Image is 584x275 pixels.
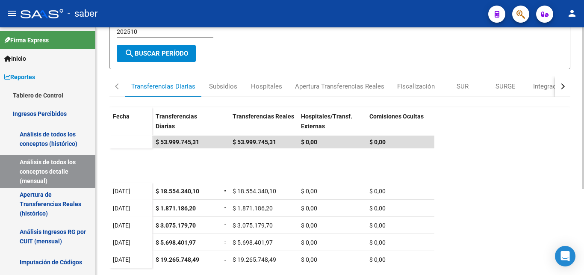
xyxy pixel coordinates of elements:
[301,188,317,195] span: $ 0,00
[496,82,516,91] div: SURGE
[124,48,135,59] mat-icon: search
[156,139,199,145] span: $ 53.999.745,31
[224,239,227,246] span: =
[229,107,298,143] datatable-header-cell: Transferencias Reales
[224,222,227,229] span: =
[113,188,130,195] span: [DATE]
[295,82,384,91] div: Apertura Transferencias Reales
[369,113,424,120] span: Comisiones Ocultas
[369,222,386,229] span: $ 0,00
[555,246,575,266] div: Open Intercom Messenger
[7,8,17,18] mat-icon: menu
[113,256,130,263] span: [DATE]
[233,222,273,229] span: $ 3.075.179,70
[124,50,188,57] span: Buscar Período
[567,8,577,18] mat-icon: person
[113,205,130,212] span: [DATE]
[366,107,434,143] datatable-header-cell: Comisiones Ocultas
[152,107,221,143] datatable-header-cell: Transferencias Diarias
[369,205,386,212] span: $ 0,00
[301,239,317,246] span: $ 0,00
[117,45,196,62] button: Buscar Período
[131,82,195,91] div: Transferencias Diarias
[156,256,199,263] span: $ 19.265.748,49
[224,188,227,195] span: =
[113,222,130,229] span: [DATE]
[369,239,386,246] span: $ 0,00
[369,188,386,195] span: $ 0,00
[156,113,197,130] span: Transferencias Diarias
[113,239,130,246] span: [DATE]
[298,107,366,143] datatable-header-cell: Hospitales/Transf. Externas
[397,82,435,91] div: Fiscalización
[301,256,317,263] span: $ 0,00
[369,139,386,145] span: $ 0,00
[224,256,227,263] span: =
[301,205,317,212] span: $ 0,00
[233,113,294,120] span: Transferencias Reales
[4,35,49,45] span: Firma Express
[209,82,237,91] div: Subsidios
[301,139,317,145] span: $ 0,00
[457,82,469,91] div: SUR
[233,205,273,212] span: $ 1.871.186,20
[224,205,227,212] span: =
[301,222,317,229] span: $ 0,00
[233,256,276,263] span: $ 19.265.748,49
[233,139,276,145] span: $ 53.999.745,31
[156,239,196,246] span: $ 5.698.401,97
[533,82,565,91] div: Integración
[113,113,130,120] span: Fecha
[156,205,196,212] span: $ 1.871.186,20
[251,82,282,91] div: Hospitales
[301,113,352,130] span: Hospitales/Transf. Externas
[156,188,199,195] span: $ 18.554.340,10
[233,239,273,246] span: $ 5.698.401,97
[4,54,26,63] span: Inicio
[156,222,196,229] span: $ 3.075.179,70
[4,72,35,82] span: Reportes
[369,256,386,263] span: $ 0,00
[233,188,276,195] span: $ 18.554.340,10
[68,4,97,23] span: - saber
[109,107,152,143] datatable-header-cell: Fecha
